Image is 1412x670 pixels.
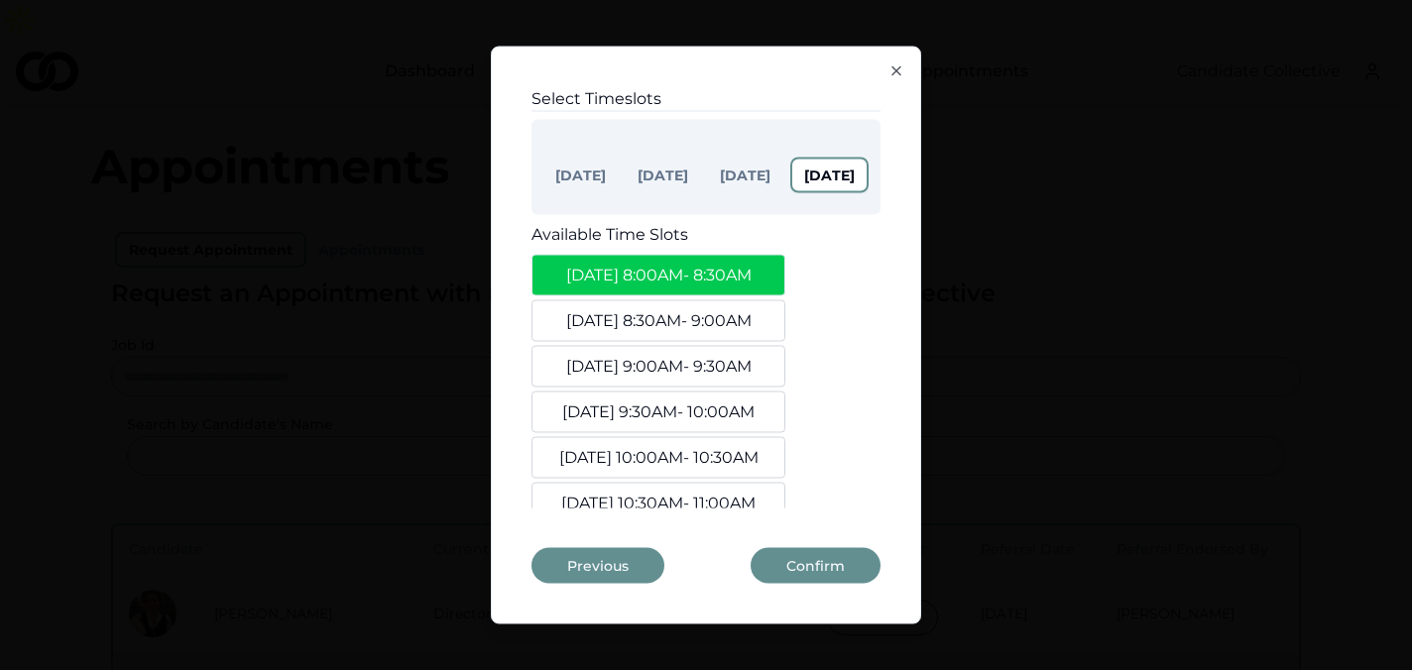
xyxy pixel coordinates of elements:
[708,160,782,191] button: [DATE]
[531,300,785,342] button: [DATE] 8:30AM- 9:00AM
[531,223,881,247] h3: Available Time Slots
[531,437,785,479] button: [DATE] 10:00AM- 10:30AM
[531,391,785,433] button: [DATE] 9:30AM- 10:00AM
[531,548,664,584] button: Previous
[531,255,785,296] button: [DATE] 8:00AM- 8:30AM
[531,483,785,524] button: [DATE] 10:30AM- 11:00AM
[790,158,869,193] button: [DATE]
[626,160,700,191] button: [DATE]
[531,87,881,111] h3: Select Timeslots
[531,346,785,388] button: [DATE] 9:00AM- 9:30AM
[543,160,618,191] button: [DATE]
[751,548,881,584] button: Confirm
